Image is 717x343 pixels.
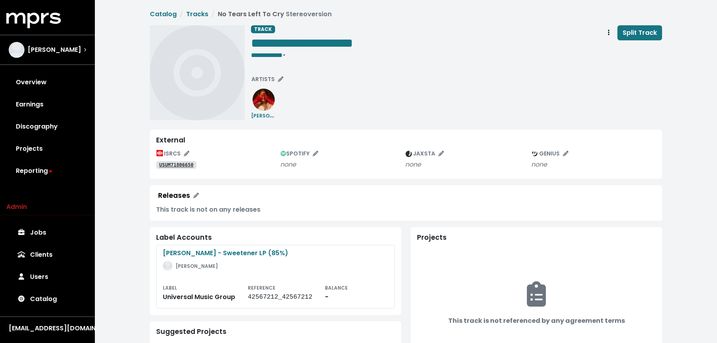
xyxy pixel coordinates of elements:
img: The genius.com logo [532,151,538,157]
span: ISRCS [157,150,189,157]
a: Earnings [6,93,89,116]
small: [PERSON_NAME] [175,263,218,269]
div: [EMAIL_ADDRESS][DOMAIN_NAME] [9,324,86,333]
tt: USUM71806650 [159,162,194,168]
button: Edit artists [248,73,287,85]
small: BALANCE [325,284,348,291]
span: Edit value [251,52,283,58]
div: Releases [158,191,190,200]
span: Stereoversion [286,9,332,19]
a: Catalog [150,9,177,19]
a: Tracks [186,9,208,19]
button: Edit jaxsta track identifications [402,148,447,160]
div: Label Accounts [156,233,395,242]
li: No Tears Left To Cry [208,9,332,19]
span: ARTISTS [251,75,283,83]
button: Edit genius track identifications [528,148,572,160]
b: This track is not referenced by any agreement terms [448,316,625,325]
i: none [405,160,421,169]
img: The logo of the International Organization for Standardization [157,150,163,156]
div: Suggested Projects [156,328,395,336]
img: The selected account / producer [9,42,25,58]
img: placeholder_user.73b9659bbcecad7e160b.svg [163,261,172,271]
button: Track actions [600,25,617,40]
i: none [280,160,296,169]
a: Jobs [6,222,89,244]
nav: breadcrumb [150,9,662,19]
div: Projects [417,233,656,242]
small: REFERENCE [248,284,275,291]
span: [PERSON_NAME] [28,45,81,55]
span: Edit value [251,37,353,49]
a: [PERSON_NAME] [251,95,276,120]
button: Edit ISRC mappings for this track [153,148,193,160]
span: TRACK [251,25,275,33]
span: This track is not on any releases [156,205,260,214]
a: USUM71806650 [156,161,196,169]
img: Album art for this track, No Tears Left To Cry [150,25,245,120]
a: Users [6,266,89,288]
span: • [283,50,286,59]
span: JAXSTA [406,150,444,157]
button: [EMAIL_ADDRESS][DOMAIN_NAME] [6,323,89,334]
div: [PERSON_NAME] - Sweetener LP (85%) [163,248,388,258]
a: Catalog [6,288,89,310]
div: - [325,292,348,302]
img: ab6761610000e5eb40b5c07ab77b6b1a9075fdc0 [253,89,275,111]
i: none [531,160,547,169]
span: SPOTIFY [281,150,318,157]
a: Clients [6,244,89,266]
a: Overview [6,71,89,93]
a: Discography [6,116,89,138]
small: [PERSON_NAME] [251,111,293,120]
a: Reporting [6,160,89,182]
div: Universal Music Group [163,292,235,302]
div: 42567212_42567212 [248,292,312,302]
a: mprs logo [6,15,61,25]
a: [PERSON_NAME] - Sweetener LP (85%)[PERSON_NAME]LABELUniversal Music GroupREFERENCE42567212_425672... [156,245,395,309]
small: LABEL [163,284,177,291]
div: External [156,136,656,144]
img: The jaxsta.com logo [406,151,412,157]
button: Split Track [617,25,662,40]
button: Edit spotify track identifications for this track [277,148,322,160]
span: Split Track [623,28,657,37]
span: GENIUS [532,150,568,157]
a: Projects [6,138,89,160]
button: Releases [153,188,204,203]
